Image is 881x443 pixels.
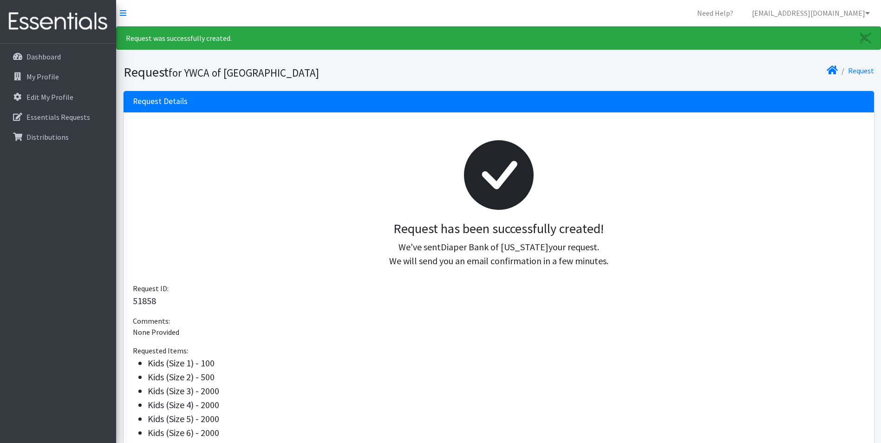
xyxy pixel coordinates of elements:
[26,112,90,122] p: Essentials Requests
[4,88,112,106] a: Edit My Profile
[133,346,188,355] span: Requested Items:
[133,327,179,337] span: None Provided
[441,241,548,253] span: Diaper Bank of [US_STATE]
[133,284,169,293] span: Request ID:
[148,370,865,384] li: Kids (Size 2) - 500
[26,52,61,61] p: Dashboard
[26,72,59,81] p: My Profile
[124,64,496,80] h1: Request
[140,240,857,268] p: We've sent your request. We will send you an email confirmation in a few minutes.
[4,67,112,86] a: My Profile
[148,412,865,426] li: Kids (Size 5) - 2000
[133,97,188,106] h3: Request Details
[4,128,112,146] a: Distributions
[26,92,73,102] p: Edit My Profile
[4,6,112,37] img: HumanEssentials
[148,398,865,412] li: Kids (Size 4) - 2000
[116,26,881,50] div: Request was successfully created.
[133,294,865,308] p: 51858
[140,221,857,237] h3: Request has been successfully created!
[851,27,881,49] a: Close
[169,66,319,79] small: for YWCA of [GEOGRAPHIC_DATA]
[744,4,877,22] a: [EMAIL_ADDRESS][DOMAIN_NAME]
[690,4,741,22] a: Need Help?
[848,66,874,75] a: Request
[4,47,112,66] a: Dashboard
[26,132,69,142] p: Distributions
[4,108,112,126] a: Essentials Requests
[148,356,865,370] li: Kids (Size 1) - 100
[148,426,865,440] li: Kids (Size 6) - 2000
[148,384,865,398] li: Kids (Size 3) - 2000
[133,316,170,326] span: Comments:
